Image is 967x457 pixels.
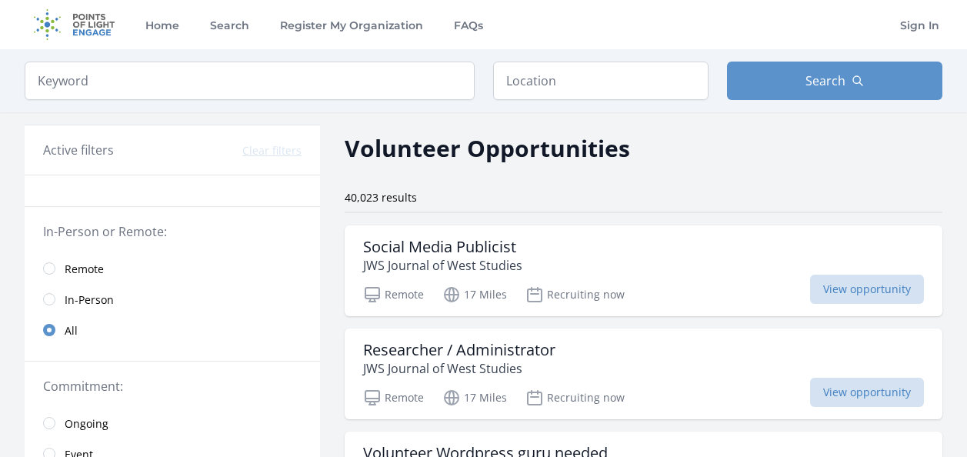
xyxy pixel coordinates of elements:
[525,389,625,407] p: Recruiting now
[43,377,302,395] legend: Commitment:
[363,238,522,256] h3: Social Media Publicist
[363,389,424,407] p: Remote
[363,359,555,378] p: JWS Journal of West Studies
[25,253,320,284] a: Remote
[345,131,630,165] h2: Volunteer Opportunities
[442,389,507,407] p: 17 Miles
[43,141,114,159] h3: Active filters
[65,416,108,432] span: Ongoing
[43,222,302,241] legend: In-Person or Remote:
[345,329,942,419] a: Researcher / Administrator JWS Journal of West Studies Remote 17 Miles Recruiting now View opport...
[810,378,924,407] span: View opportunity
[25,284,320,315] a: In-Person
[727,62,942,100] button: Search
[493,62,709,100] input: Location
[65,292,114,308] span: In-Person
[25,315,320,345] a: All
[363,285,424,304] p: Remote
[363,341,555,359] h3: Researcher / Administrator
[242,143,302,158] button: Clear filters
[810,275,924,304] span: View opportunity
[442,285,507,304] p: 17 Miles
[363,256,522,275] p: JWS Journal of West Studies
[345,225,942,316] a: Social Media Publicist JWS Journal of West Studies Remote 17 Miles Recruiting now View opportunity
[25,62,475,100] input: Keyword
[525,285,625,304] p: Recruiting now
[65,262,104,277] span: Remote
[805,72,845,90] span: Search
[345,190,417,205] span: 40,023 results
[25,408,320,439] a: Ongoing
[65,323,78,339] span: All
